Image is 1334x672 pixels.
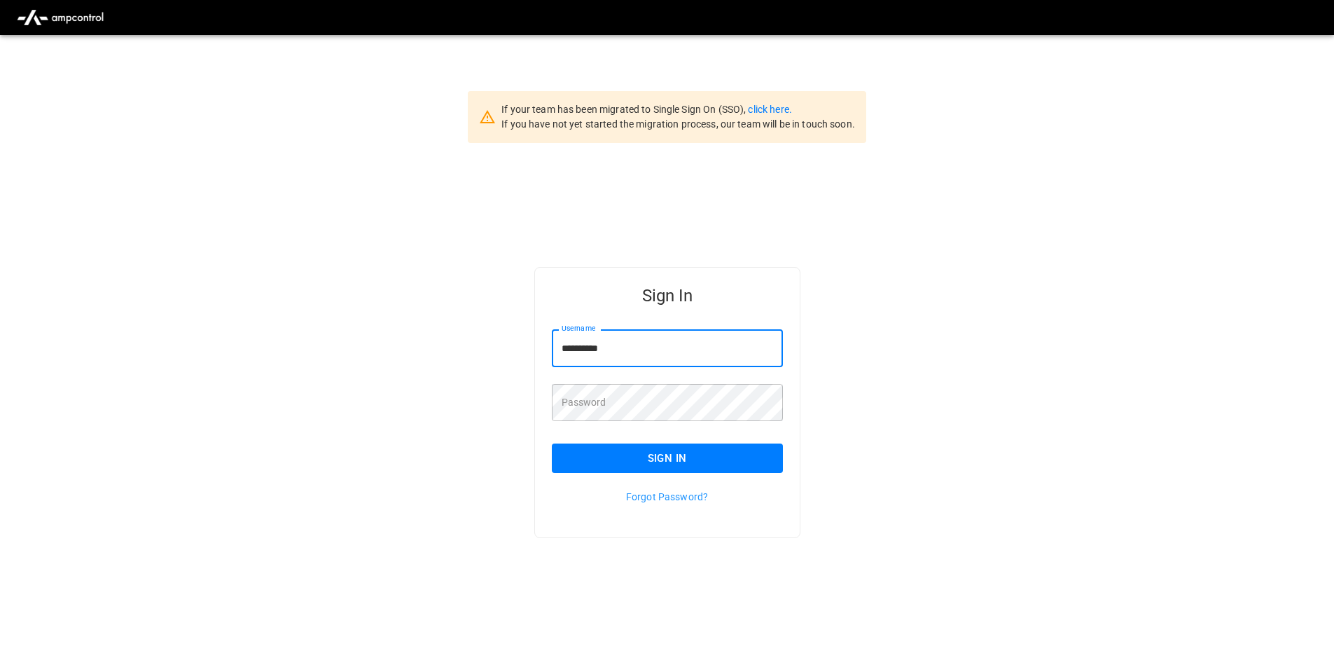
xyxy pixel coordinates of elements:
span: If you have not yet started the migration process, our team will be in touch soon. [501,118,855,130]
span: If your team has been migrated to Single Sign On (SSO), [501,104,748,115]
a: click here. [748,104,791,115]
label: Username [562,323,595,334]
p: Forgot Password? [552,490,783,504]
button: Sign In [552,444,783,473]
img: ampcontrol.io logo [11,4,109,31]
h5: Sign In [552,284,783,307]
